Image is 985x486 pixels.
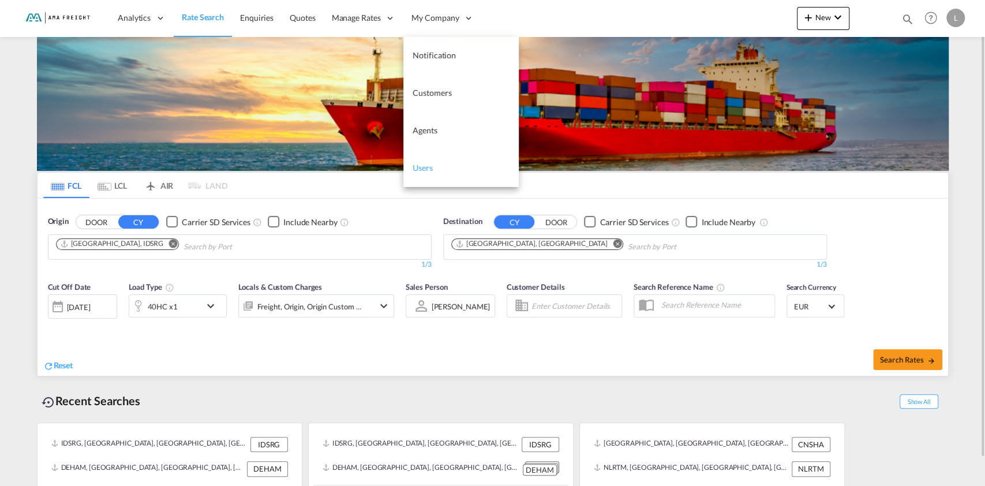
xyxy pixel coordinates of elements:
div: Include Nearby [701,216,755,228]
div: L [946,9,965,27]
md-icon: Unchecked: Ignores neighbouring ports when fetching rates.Checked : Includes neighbouring ports w... [759,218,769,227]
md-tab-item: FCL [43,173,89,198]
md-icon: icon-arrow-right [927,357,935,365]
span: Search Currency [786,283,837,291]
span: My Company [411,12,459,24]
md-icon: icon-plus 400-fg [802,10,815,24]
div: OriginDOOR CY Checkbox No InkUnchecked: Search for CY (Container Yard) services for all selected ... [38,199,948,376]
div: 1/3 [443,260,827,270]
div: IDSRG, Semarang, Indonesia, South East Asia, Asia Pacific [51,437,248,452]
div: DEHAM, Hamburg, Germany, Western Europe, Europe [323,461,520,476]
md-icon: icon-chevron-down [377,299,391,313]
a: Agents [403,112,519,149]
span: Destination [443,216,482,227]
div: icon-magnify [901,13,914,30]
div: Hamburg, DEHAM [455,239,608,249]
div: NLRTM, Rotterdam, Netherlands, Western Europe, Europe [594,461,789,476]
div: icon-refreshReset [43,360,73,372]
md-checkbox: Checkbox No Ink [686,216,755,228]
button: CY [118,215,159,229]
div: Carrier SD Services [182,216,250,228]
div: [DATE] [48,294,117,319]
input: Chips input. [628,238,737,256]
span: Reset [54,360,73,370]
button: icon-plus 400-fgNewicon-chevron-down [797,7,849,30]
md-pagination-wrapper: Use the left and right arrow keys to navigate between tabs [43,173,228,198]
div: DEHAM, Hamburg, Germany, Western Europe, Europe [51,461,244,476]
md-icon: icon-chevron-down [204,299,223,313]
img: f843cad07f0a11efa29f0335918cc2fb.png [17,5,95,31]
button: Remove [605,239,623,251]
md-icon: icon-information-outline [165,283,174,292]
div: IDSRG [522,437,559,452]
a: Notification [403,37,519,74]
span: Customers [413,88,451,98]
span: Search Rates [880,355,935,364]
div: IDSRG [250,437,288,452]
span: Cut Off Date [48,282,91,291]
span: Load Type [129,282,174,291]
span: Notification [413,50,456,60]
md-datepicker: Select [48,317,57,333]
span: Customer Details [507,282,565,291]
div: Include Nearby [283,216,338,228]
span: Users [413,163,433,173]
img: LCL+%26+FCL+BACKGROUND.png [37,37,949,171]
md-icon: icon-airplane [144,179,158,188]
md-chips-wrap: Chips container. Use arrow keys to select chips. [450,235,742,256]
div: Freight Origin Origin Custom Destination Destination Custom Factory Stuffingicon-chevron-down [238,294,394,317]
span: Agents [413,125,437,135]
span: Manage Rates [332,12,381,24]
div: Press delete to remove this chip. [455,239,610,249]
div: NLRTM [792,461,830,476]
md-icon: icon-backup-restore [42,395,55,409]
div: Carrier SD Services [600,216,668,228]
md-icon: icon-magnify [901,13,914,25]
div: [DATE] [67,302,91,312]
md-icon: Unchecked: Search for CY (Container Yard) services for all selected carriers.Checked : Search for... [671,218,680,227]
div: DEHAM [523,464,557,476]
span: Origin [48,216,69,227]
md-checkbox: Checkbox No Ink [166,216,250,228]
md-select: Select Currency: € EUREuro [793,298,838,315]
md-chips-wrap: Chips container. Use arrow keys to select chips. [54,235,298,256]
div: Semarang, IDSRG [60,239,164,249]
div: Freight Origin Origin Custom Destination Destination Custom Factory Stuffing [257,298,362,315]
button: Search Ratesicon-arrow-right [873,349,942,370]
span: EUR [794,301,826,312]
md-icon: Unchecked: Ignores neighbouring ports when fetching rates.Checked : Includes neighbouring ports w... [340,218,349,227]
md-tab-item: AIR [136,173,182,198]
md-tab-item: LCL [89,173,136,198]
input: Search Reference Name [656,296,774,313]
md-icon: Your search will be saved by the below given name [716,283,725,292]
span: Analytics [118,12,151,24]
span: Locals & Custom Charges [238,282,323,291]
button: DOOR [76,215,117,229]
span: Enquiries [240,13,274,23]
span: Show All [900,394,938,409]
md-icon: Unchecked: Search for CY (Container Yard) services for all selected carriers.Checked : Search for... [253,218,262,227]
button: CY [494,215,534,229]
md-checkbox: Checkbox No Ink [584,216,668,228]
md-select: Sales Person: Lars-Kristian Strade [430,298,492,315]
div: [PERSON_NAME] [432,302,490,311]
div: 40HC x1 [148,298,178,315]
button: Remove [161,239,178,251]
span: New [802,13,845,22]
a: Users [403,149,519,187]
a: Customers [403,74,519,112]
span: Search Reference Name [634,282,725,291]
div: 1/3 [48,260,432,270]
div: 40HC x1icon-chevron-down [129,294,227,317]
span: Sales Person [406,282,448,291]
div: CNSHA, Shanghai, China, Greater China & Far East Asia, Asia Pacific [594,437,789,452]
input: Enter Customer Details [531,297,618,315]
button: DOOR [536,215,576,229]
div: CNSHA [792,437,830,452]
span: Help [921,8,941,28]
div: Help [921,8,946,29]
span: Rate Search [182,12,224,22]
div: DEHAM [247,461,288,476]
div: IDSRG, Semarang, Indonesia, South East Asia, Asia Pacific [323,437,519,452]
